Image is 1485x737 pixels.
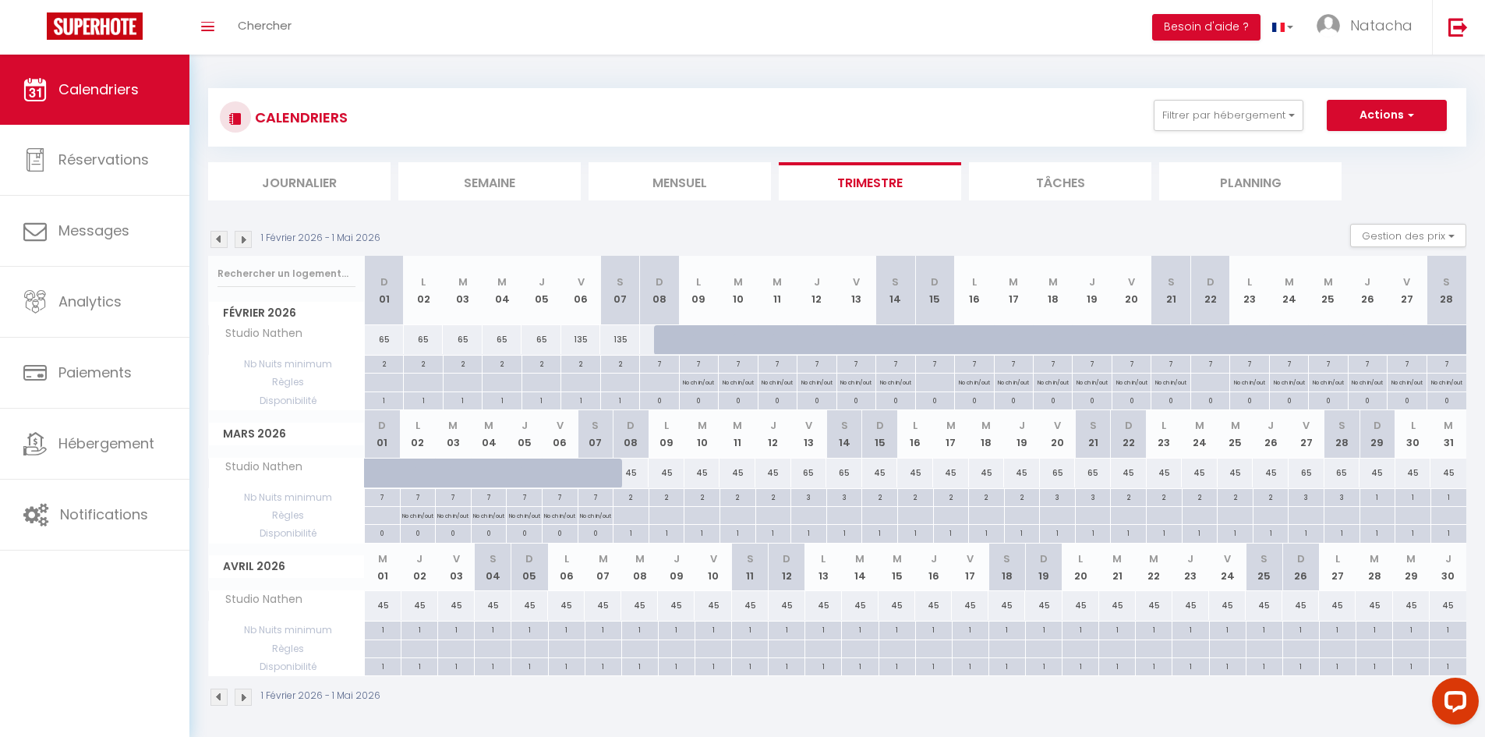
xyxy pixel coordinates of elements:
th: 18 [1033,256,1072,325]
span: Studio Nathen [211,325,306,342]
th: 05 [507,410,543,458]
th: 25 [1309,256,1348,325]
th: 27 [1289,410,1324,458]
th: 19 [1004,410,1040,458]
div: 45 [969,459,1005,487]
p: No ch in/out [1116,374,1147,388]
button: Filtrer par hébergement [1154,100,1303,131]
abbr: M [1285,275,1294,289]
div: 45 [649,459,684,487]
abbr: S [617,275,624,289]
abbr: L [421,275,426,289]
div: 7 [916,356,954,370]
abbr: D [931,275,939,289]
th: 17 [994,256,1033,325]
th: 19 [1073,256,1112,325]
div: 2 [365,356,403,370]
span: Natacha [1350,16,1413,35]
th: 22 [1111,410,1147,458]
th: 17 [933,410,969,458]
div: 1 [483,392,521,407]
abbr: J [1268,418,1274,433]
abbr: M [1444,418,1453,433]
th: 05 [522,256,560,325]
abbr: M [734,275,743,289]
abbr: M [981,418,991,433]
th: 09 [679,256,718,325]
div: 7 [955,356,993,370]
abbr: D [1374,418,1381,433]
div: 2 [1147,489,1182,504]
div: 7 [1112,356,1151,370]
abbr: D [1207,275,1215,289]
th: 12 [797,256,836,325]
div: 65 [791,459,827,487]
div: 2 [1218,489,1253,504]
div: 7 [876,356,914,370]
th: 02 [400,410,436,458]
th: 07 [578,410,613,458]
abbr: S [1168,275,1175,289]
span: Nb Nuits minimum [209,356,364,373]
iframe: LiveChat chat widget [1420,671,1485,737]
div: 0 [1230,392,1268,407]
button: Gestion des prix [1350,224,1466,247]
th: 13 [791,410,827,458]
div: 2 [756,489,791,504]
abbr: M [1009,275,1018,289]
abbr: D [1125,418,1133,433]
div: 65 [1289,459,1324,487]
abbr: L [696,275,701,289]
abbr: D [876,418,884,433]
div: 0 [1191,392,1229,407]
div: 3 [791,489,826,504]
div: 65 [522,325,560,354]
div: 0 [719,392,757,407]
div: 7 [436,489,471,504]
th: 01 [365,410,401,458]
abbr: S [592,418,599,433]
div: 2 [898,489,933,504]
div: 65 [404,325,443,354]
button: Actions [1327,100,1447,131]
p: 1 Février 2026 - 1 Mai 2026 [261,231,380,246]
p: No ch in/out [402,507,433,522]
th: 23 [1147,410,1183,458]
div: 7 [1151,356,1190,370]
div: 0 [1349,392,1387,407]
th: 21 [1075,410,1111,458]
abbr: V [557,418,564,433]
div: 0 [837,392,875,407]
span: Paiements [58,363,132,382]
th: 14 [826,410,862,458]
div: 0 [365,525,400,540]
div: 7 [797,356,836,370]
div: 0 [1309,392,1347,407]
th: 29 [1359,410,1395,458]
th: 27 [1388,256,1427,325]
abbr: V [1054,418,1061,433]
div: 2 [969,489,1004,504]
abbr: S [1338,418,1345,433]
th: 07 [600,256,639,325]
abbr: S [1090,418,1097,433]
div: 45 [755,459,791,487]
th: 10 [684,410,720,458]
th: 15 [915,256,954,325]
img: logout [1448,17,1468,37]
div: 7 [837,356,875,370]
div: 7 [680,356,718,370]
div: 65 [1075,459,1111,487]
div: 65 [826,459,862,487]
abbr: J [1089,275,1095,289]
div: 2 [934,489,969,504]
div: 2 [1253,489,1289,504]
th: 03 [443,256,482,325]
div: 1 [522,392,560,407]
abbr: L [972,275,977,289]
abbr: S [1443,275,1450,289]
div: 7 [365,489,400,504]
abbr: M [698,418,707,433]
div: 3 [1324,489,1359,504]
div: 45 [1359,459,1395,487]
